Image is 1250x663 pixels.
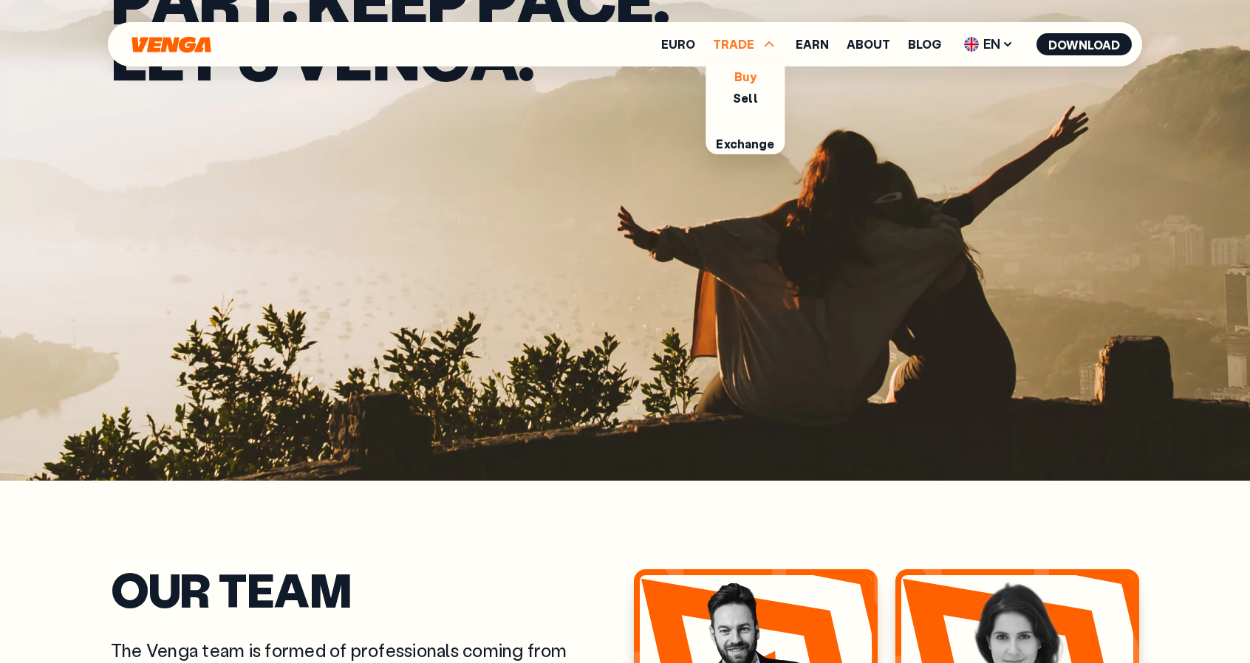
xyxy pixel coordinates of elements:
[372,27,419,83] span: n
[111,27,146,83] span: L
[288,27,334,83] span: v
[661,38,695,50] a: Euro
[130,36,213,53] svg: Home
[1036,33,1132,55] button: Download
[734,69,756,84] a: Buy
[470,27,518,83] span: a
[111,569,616,609] h2: Our Team
[964,37,979,52] img: flag-uk
[146,27,184,83] span: e
[908,38,941,50] a: Blog
[419,27,470,83] span: g
[184,27,223,83] span: t
[847,38,890,50] a: About
[959,32,1019,56] span: EN
[796,38,829,50] a: Earn
[238,27,279,83] span: s
[713,38,754,50] span: TRADE
[716,136,774,151] a: Exchange
[733,90,758,106] a: Sell
[334,27,372,83] span: e
[224,27,238,83] span: ’
[518,27,533,83] span: .
[713,35,778,53] span: TRADE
